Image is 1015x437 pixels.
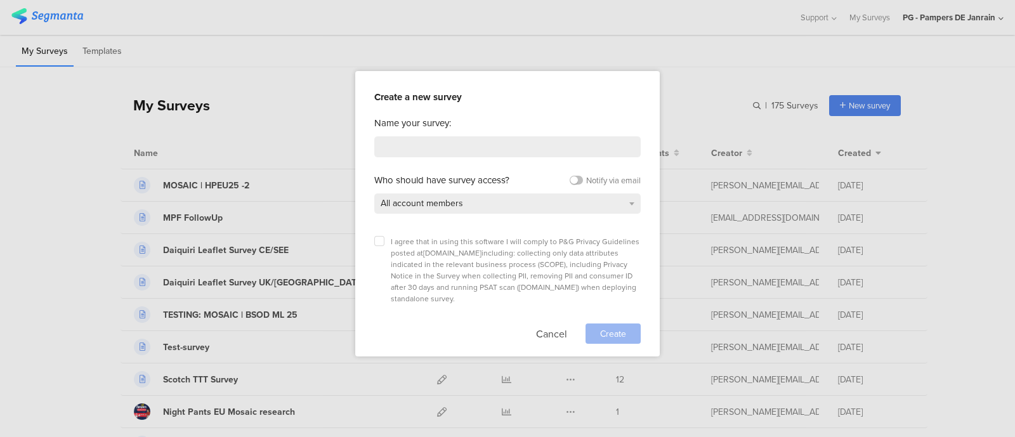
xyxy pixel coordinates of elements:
[374,116,641,130] div: Name your survey:
[423,247,481,259] a: [DOMAIN_NAME]
[381,197,463,210] span: All account members
[586,174,641,186] div: Notify via email
[519,282,577,293] a: [DOMAIN_NAME]
[374,173,509,187] div: Who should have survey access?
[536,323,567,344] button: Cancel
[374,90,641,104] div: Create a new survey
[391,236,639,304] span: I agree that in using this software I will comply to P&G Privacy Guidelines posted at including: ...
